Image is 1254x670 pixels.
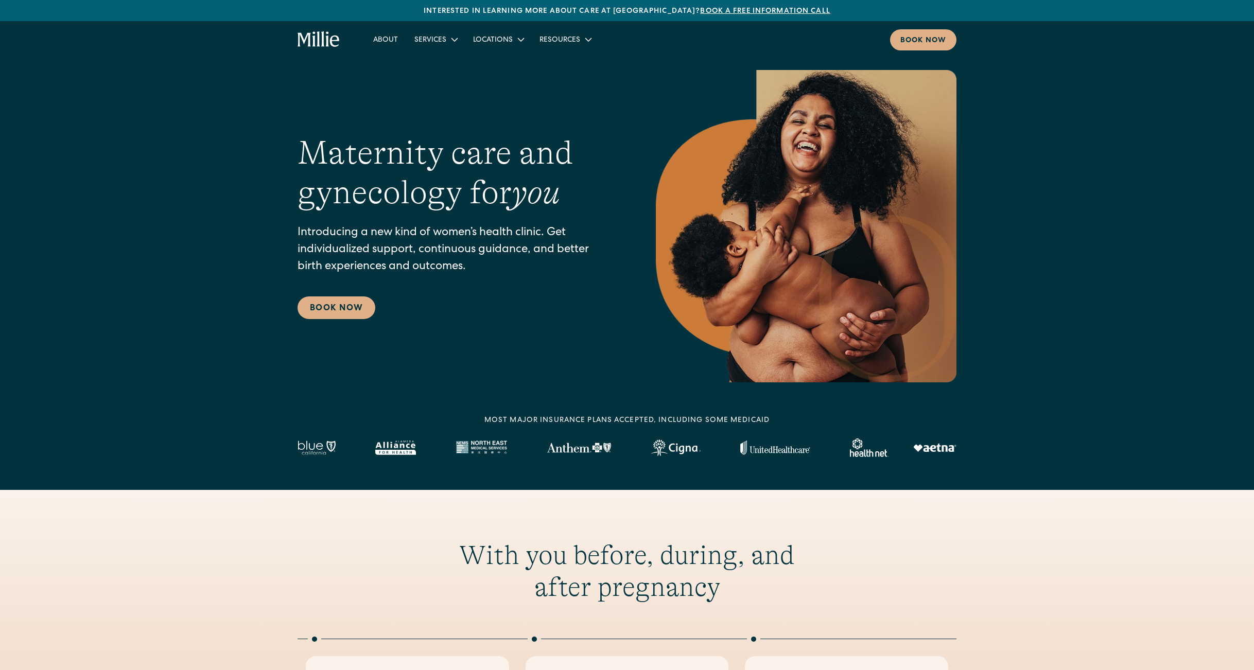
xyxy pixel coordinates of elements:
[484,415,770,426] div: MOST MAJOR INSURANCE PLANS ACCEPTED, INCLUDING some MEDICAID
[414,35,446,46] div: Services
[900,36,946,46] div: Book now
[298,440,336,455] img: Blue California logo
[375,440,416,455] img: Alameda Alliance logo
[298,133,615,213] h1: Maternity care and gynecology for
[298,296,375,319] a: Book Now
[890,29,956,50] a: Book now
[547,443,611,453] img: Anthem Logo
[429,539,825,604] h2: With you before, during, and after pregnancy
[700,8,830,15] a: Book a free information call
[539,35,580,46] div: Resources
[473,35,513,46] div: Locations
[651,439,701,456] img: Cigna logo
[298,31,340,48] a: home
[531,31,599,48] div: Resources
[465,31,531,48] div: Locations
[298,225,615,276] p: Introducing a new kind of women’s health clinic. Get individualized support, continuous guidance,...
[512,174,560,211] em: you
[740,440,810,455] img: United Healthcare logo
[656,70,956,382] img: Smiling mother with her baby in arms, celebrating body positivity and the nurturing bond of postp...
[913,444,956,452] img: Aetna logo
[406,31,465,48] div: Services
[365,31,406,48] a: About
[850,438,889,457] img: Healthnet logo
[456,440,507,455] img: North East Medical Services logo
